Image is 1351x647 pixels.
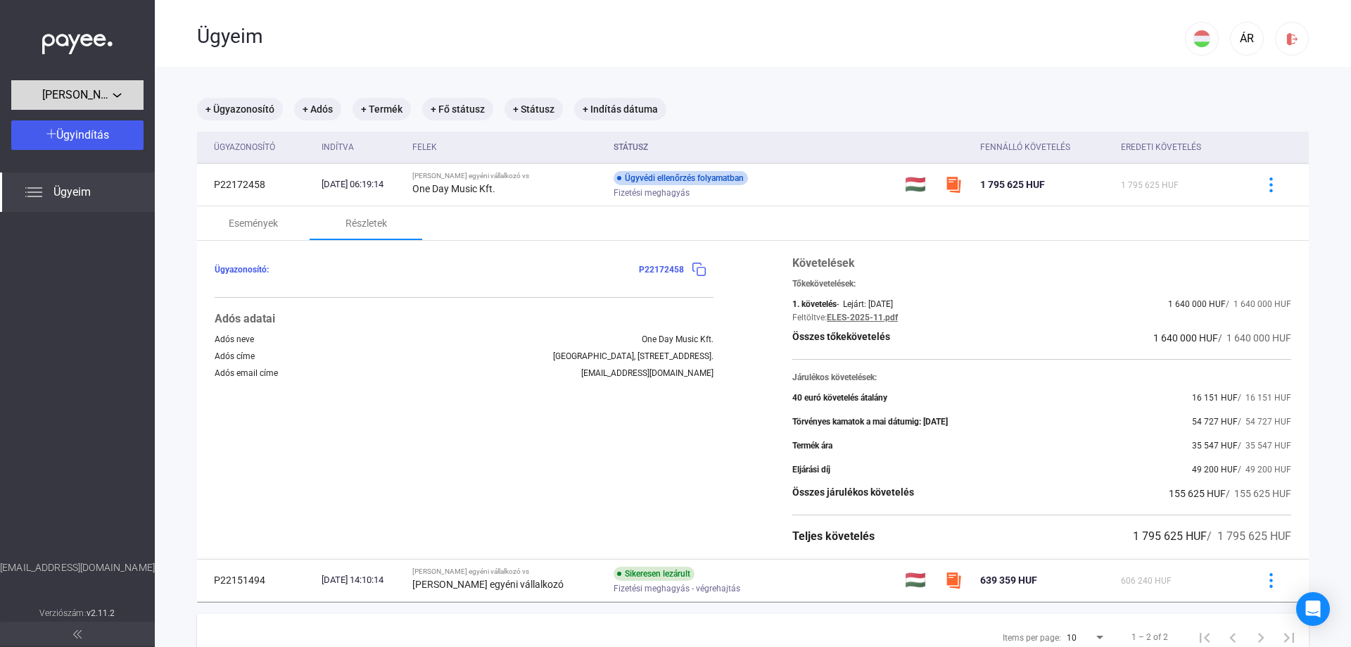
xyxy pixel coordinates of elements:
td: 🇭🇺 [899,163,939,206]
div: Adós címe [215,351,255,361]
div: Felek [412,139,437,156]
div: Adós email címe [215,368,278,378]
mat-chip: + Fő státusz [422,98,493,120]
div: 40 euró követelés átalány [792,393,887,403]
span: 155 625 HUF [1169,488,1226,499]
span: / 155 625 HUF [1226,488,1291,499]
div: Indítva [322,139,354,156]
strong: [PERSON_NAME] egyéni vállalkozó [412,579,564,590]
div: Eljárási díj [792,465,830,475]
span: Fizetési meghagyás - végrehajtás [614,580,740,597]
span: / 16 151 HUF [1238,393,1291,403]
img: szamlazzhu-mini [945,572,962,589]
img: logout-red [1285,32,1300,46]
div: - Lejárt: [DATE] [837,299,893,309]
div: Felek [412,139,602,156]
span: / 1 795 625 HUF [1207,529,1291,543]
span: 49 200 HUF [1192,465,1238,475]
span: P22172458 [639,265,684,275]
button: ÁR [1230,22,1264,56]
div: [PERSON_NAME] egyéni vállalkozó vs [412,567,602,576]
span: 35 547 HUF [1192,441,1238,451]
img: szamlazzhu-mini [945,176,962,193]
div: Adós adatai [215,310,713,327]
div: Ügyazonosító [214,139,310,156]
div: Teljes követelés [792,528,875,545]
span: Ügyindítás [56,128,109,142]
mat-select: Items per page: [1067,629,1106,646]
div: Követelések [792,255,1291,272]
td: 🇭🇺 [899,559,939,601]
div: 1. követelés [792,299,837,309]
span: / 1 640 000 HUF [1218,332,1291,344]
div: Termék ára [792,441,832,451]
span: 1 795 625 HUF [1121,180,1179,190]
img: more-blue [1264,573,1279,588]
mat-chip: + Ügyazonosító [197,98,283,120]
span: 606 240 HUF [1121,576,1172,586]
div: Adós neve [215,334,254,344]
div: [GEOGRAPHIC_DATA], [STREET_ADDRESS]. [553,351,713,361]
span: 1 640 000 HUF [1168,299,1226,309]
mat-chip: + Adós [294,98,341,120]
button: Ügyindítás [11,120,144,150]
div: Törvényes kamatok a mai dátumig: [DATE] [792,417,948,427]
span: 639 359 HUF [980,574,1037,586]
button: HU [1185,22,1219,56]
div: Ügyazonosító [214,139,275,156]
a: ELES-2025-11.pdf [827,313,898,322]
div: [PERSON_NAME] egyéni vállalkozó vs [412,172,602,180]
div: Események [229,215,278,232]
mat-chip: + Indítás dátuma [574,98,666,120]
span: Ügyazonosító: [215,265,269,275]
div: Ügyvédi ellenőrzés folyamatban [614,171,748,185]
div: Járulékos követelések: [792,372,1291,382]
img: arrow-double-left-grey.svg [73,630,82,639]
span: / 54 727 HUF [1238,417,1291,427]
div: Sikeresen lezárult [614,567,694,581]
span: 54 727 HUF [1192,417,1238,427]
img: list.svg [25,184,42,201]
span: 16 151 HUF [1192,393,1238,403]
span: [PERSON_NAME] egyéni vállalkozó [42,87,113,103]
div: Fennálló követelés [980,139,1110,156]
button: logout-red [1275,22,1309,56]
span: / 49 200 HUF [1238,465,1291,475]
div: Eredeti követelés [1121,139,1201,156]
div: [DATE] 06:19:14 [322,177,401,191]
div: Összes járulékos követelés [792,485,914,502]
div: 1 – 2 of 2 [1131,629,1168,646]
div: Tőkekövetelések: [792,279,1291,289]
td: P22172458 [197,163,316,206]
img: HU [1193,30,1210,47]
span: 10 [1067,633,1077,643]
img: more-blue [1264,177,1279,192]
span: Fizetési meghagyás [614,184,690,201]
mat-chip: + Státusz [505,98,563,120]
strong: v2.11.2 [87,608,115,618]
div: One Day Music Kft. [642,334,713,344]
strong: One Day Music Kft. [412,183,495,194]
div: Eredeti követelés [1121,139,1238,156]
th: Státusz [608,132,899,163]
div: Fennálló követelés [980,139,1070,156]
span: / 1 640 000 HUF [1226,299,1291,309]
span: / 35 547 HUF [1238,441,1291,451]
div: Items per page: [1003,629,1061,646]
td: P22151494 [197,559,316,601]
img: white-payee-white-dot.svg [42,26,113,55]
span: 1 795 625 HUF [1133,529,1207,543]
div: Indítva [322,139,401,156]
div: Részletek [345,215,387,232]
span: 1 795 625 HUF [980,179,1045,190]
img: plus-white.svg [46,129,56,139]
button: copy-blue [684,255,713,284]
mat-chip: + Termék [353,98,411,120]
div: Open Intercom Messenger [1296,592,1330,626]
span: Ügyeim [53,184,91,201]
div: [EMAIL_ADDRESS][DOMAIN_NAME] [581,368,713,378]
div: [DATE] 14:10:14 [322,573,401,587]
button: more-blue [1256,170,1286,199]
img: copy-blue [692,262,706,277]
button: more-blue [1256,565,1286,595]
